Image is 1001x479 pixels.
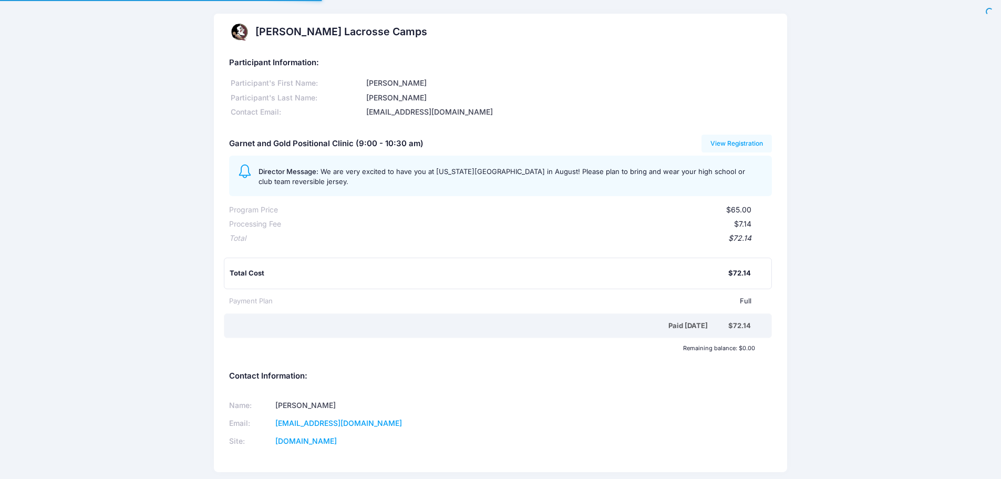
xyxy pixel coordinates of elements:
[255,26,427,38] h2: [PERSON_NAME] Lacrosse Camps
[365,78,772,89] div: [PERSON_NAME]
[365,93,772,104] div: [PERSON_NAME]
[224,345,760,351] div: Remaining balance: $0.00
[272,396,487,414] td: [PERSON_NAME]
[728,268,751,279] div: $72.14
[231,321,728,331] div: Paid [DATE]
[229,219,281,230] div: Processing Fee
[701,135,772,152] a: View Registration
[229,107,365,118] div: Contact Email:
[229,432,272,450] td: Site:
[229,139,424,149] h5: Garnet and Gold Positional Clinic (9:00 - 10:30 am)
[365,107,772,118] div: [EMAIL_ADDRESS][DOMAIN_NAME]
[281,219,751,230] div: $7.14
[726,205,751,214] span: $65.00
[229,93,365,104] div: Participant's Last Name:
[230,268,728,279] div: Total Cost
[259,167,745,186] span: We are very excited to have you at [US_STATE][GEOGRAPHIC_DATA] in August! Please plan to bring an...
[229,78,365,89] div: Participant's First Name:
[259,167,318,176] span: Director Message:
[229,296,273,307] div: Payment Plan
[275,436,337,445] a: [DOMAIN_NAME]
[728,321,751,331] div: $72.14
[229,233,246,244] div: Total
[229,396,272,414] td: Name:
[229,372,772,381] h5: Contact Information:
[229,414,272,432] td: Email:
[273,296,751,307] div: Full
[275,419,402,427] a: [EMAIL_ADDRESS][DOMAIN_NAME]
[246,233,751,244] div: $72.14
[229,58,772,68] h5: Participant Information:
[229,205,278,216] div: Program Price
